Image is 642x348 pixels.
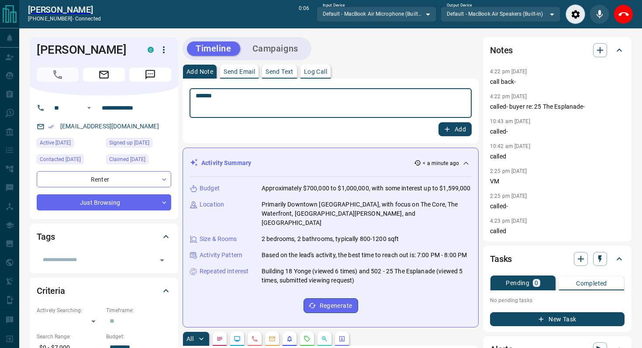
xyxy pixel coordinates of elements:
h2: Tags [37,230,55,244]
h2: Notes [490,43,513,57]
p: Building 18 Yonge (viewed 6 times) and 502 - 25 The Esplanade (viewed 5 times, submitted viewing ... [262,267,471,285]
p: Size & Rooms [200,234,237,244]
p: 4:22 pm [DATE] [490,93,527,100]
p: Activity Summary [201,158,251,168]
p: Location [200,200,224,209]
label: Output Device [447,3,472,8]
svg: Email Verified [48,124,54,130]
p: Send Email [224,69,255,75]
p: 10:43 am [DATE] [490,118,530,124]
div: Sun Mar 11 2018 [106,138,171,150]
div: Just Browsing [37,194,171,210]
div: Default - MacBook Air Microphone (Built-in) [317,7,436,21]
a: [EMAIL_ADDRESS][DOMAIN_NAME] [60,123,159,130]
span: Claimed [DATE] [109,155,145,164]
div: Tue Oct 07 2025 [37,155,102,167]
p: No pending tasks [490,294,625,307]
div: Mute [590,4,609,24]
p: 2:25 pm [DATE] [490,168,527,174]
p: 0 [535,280,538,286]
div: Tasks [490,248,625,269]
svg: Calls [251,335,258,342]
p: 10:42 am [DATE] [490,143,530,149]
button: New Task [490,312,625,326]
a: [PERSON_NAME] [28,4,101,15]
p: 4:22 pm [DATE] [490,69,527,75]
p: 4:23 pm [DATE] [490,218,527,224]
p: Budget [200,184,220,193]
button: Open [84,103,94,113]
p: called- [490,202,625,211]
span: Signed up [DATE] [109,138,149,147]
p: < a minute ago [423,159,459,167]
h1: [PERSON_NAME] [37,43,135,57]
div: Notes [490,40,625,61]
div: Activity Summary< a minute ago [190,155,471,171]
svg: Emails [269,335,276,342]
p: Completed [576,280,607,286]
div: Criteria [37,280,171,301]
div: Wed Oct 08 2025 [37,138,102,150]
button: Campaigns [244,41,307,56]
p: Timeframe: [106,307,171,314]
span: Call [37,68,79,82]
button: Open [156,254,168,266]
span: Message [129,68,171,82]
span: Email [83,68,125,82]
div: condos.ca [148,47,154,53]
p: Primarily Downtown [GEOGRAPHIC_DATA], with focus on The Core, The Waterfront, [GEOGRAPHIC_DATA][P... [262,200,471,227]
p: Activity Pattern [200,251,242,260]
svg: Opportunities [321,335,328,342]
h2: Criteria [37,284,65,298]
div: Fri May 27 2022 [106,155,171,167]
svg: Agent Actions [338,335,345,342]
p: 0:06 [299,4,309,24]
label: Input Device [323,3,345,8]
p: call back- [490,77,625,86]
p: called- [490,127,625,136]
div: Tags [37,226,171,247]
p: called [490,152,625,161]
svg: Requests [304,335,311,342]
p: All [186,336,193,342]
p: Budget: [106,333,171,341]
span: Contacted [DATE] [40,155,81,164]
p: Repeated Interest [200,267,249,276]
svg: Lead Browsing Activity [234,335,241,342]
span: connected [75,16,101,22]
h2: Tasks [490,252,512,266]
p: Approximately $700,000 to $1,000,000, with some interest up to $1,599,000 [262,184,471,193]
span: Active [DATE] [40,138,71,147]
p: called- buyer re: 25 The Esplanade- [490,102,625,111]
button: Add [438,122,472,136]
p: Based on the lead's activity, the best time to reach out is: 7:00 PM - 8:00 PM [262,251,467,260]
p: VM [490,177,625,186]
div: Renter [37,171,171,187]
svg: Listing Alerts [286,335,293,342]
p: Search Range: [37,333,102,341]
p: 2 bedrooms, 2 bathrooms, typically 800-1200 sqft [262,234,399,244]
div: End Call [614,4,633,24]
div: Default - MacBook Air Speakers (Built-in) [441,7,560,21]
p: Actively Searching: [37,307,102,314]
p: called [490,227,625,236]
p: Send Text [266,69,293,75]
p: 2:25 pm [DATE] [490,193,527,199]
p: Pending [506,280,529,286]
button: Timeline [187,41,240,56]
button: Regenerate [304,298,358,313]
p: Add Note [186,69,213,75]
div: Audio Settings [566,4,585,24]
p: [PHONE_NUMBER] - [28,15,101,23]
p: Log Call [304,69,327,75]
svg: Notes [216,335,223,342]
